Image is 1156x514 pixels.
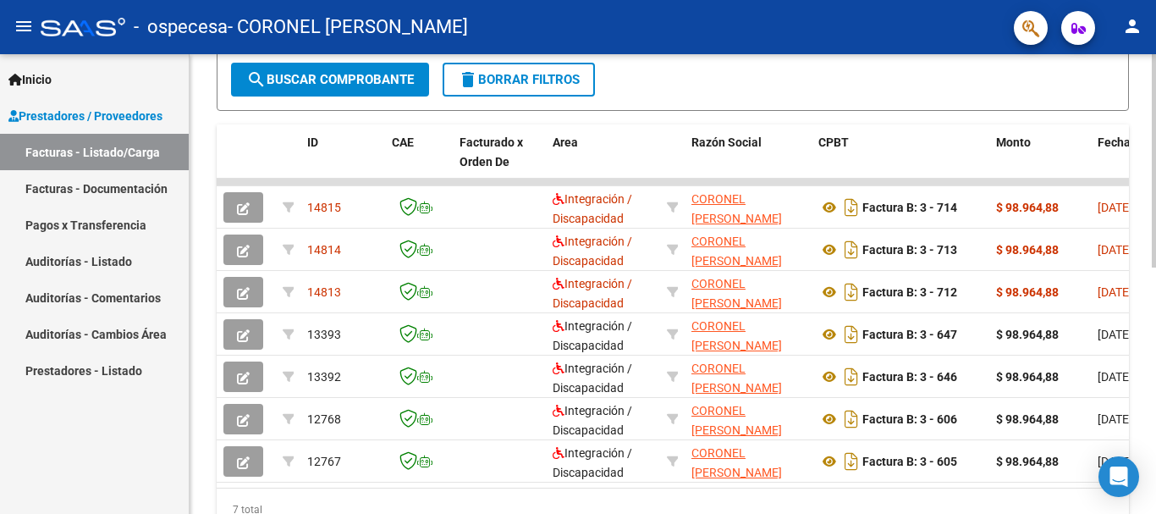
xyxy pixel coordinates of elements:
button: Borrar Filtros [443,63,595,97]
span: [DATE] [1098,412,1132,426]
span: Integración / Discapacidad [553,192,632,225]
strong: Factura B: 3 - 713 [862,243,957,257]
span: Inicio [8,70,52,89]
span: 14815 [307,201,341,214]
div: 27391093909 [691,317,805,352]
span: Integración / Discapacidad [553,446,632,479]
span: [DATE] [1098,328,1132,341]
datatable-header-cell: CAE [385,124,453,199]
strong: $ 98.964,88 [996,370,1059,384]
i: Descargar documento [840,194,862,221]
mat-icon: person [1122,16,1142,36]
div: 27391093909 [691,190,805,225]
strong: $ 98.964,88 [996,328,1059,341]
i: Descargar documento [840,236,862,263]
strong: $ 98.964,88 [996,412,1059,426]
span: Prestadores / Proveedores [8,107,162,125]
span: Facturado x Orden De [460,135,523,169]
span: Area [553,135,578,149]
span: CORONEL [PERSON_NAME] [691,277,782,310]
span: CAE [392,135,414,149]
span: - CORONEL [PERSON_NAME] [228,8,468,46]
strong: Factura B: 3 - 714 [862,201,957,214]
datatable-header-cell: Razón Social [685,124,812,199]
div: 27391093909 [691,359,805,395]
span: Integración / Discapacidad [553,319,632,352]
datatable-header-cell: Facturado x Orden De [453,124,546,199]
div: 27391093909 [691,232,805,268]
span: Borrar Filtros [458,72,580,87]
strong: Factura B: 3 - 712 [862,285,957,299]
mat-icon: menu [14,16,34,36]
span: Razón Social [691,135,762,149]
datatable-header-cell: Area [546,124,660,199]
i: Descargar documento [840,363,862,390]
strong: Factura B: 3 - 647 [862,328,957,341]
span: - ospecesa [134,8,228,46]
div: Open Intercom Messenger [1098,456,1139,497]
span: Buscar Comprobante [246,72,414,87]
div: 27391093909 [691,401,805,437]
i: Descargar documento [840,448,862,475]
span: Integración / Discapacidad [553,277,632,310]
datatable-header-cell: Monto [989,124,1091,199]
div: 27391093909 [691,444,805,479]
span: Integración / Discapacidad [553,362,632,395]
strong: Factura B: 3 - 605 [862,455,957,468]
span: 13393 [307,328,341,341]
strong: $ 98.964,88 [996,285,1059,299]
div: 27391093909 [691,274,805,310]
strong: $ 98.964,88 [996,201,1059,214]
span: 14814 [307,243,341,257]
span: CORONEL [PERSON_NAME] [691,362,782,395]
mat-icon: delete [458,69,478,90]
span: 12768 [307,412,341,426]
span: [DATE] [1098,243,1132,257]
strong: Factura B: 3 - 606 [862,412,957,426]
mat-icon: search [246,69,267,90]
span: [DATE] [1098,201,1132,214]
strong: $ 98.964,88 [996,243,1059,257]
i: Descargar documento [840,406,862,433]
span: 13392 [307,370,341,384]
strong: Factura B: 3 - 646 [862,370,957,384]
span: CORONEL [PERSON_NAME] [691,446,782,479]
i: Descargar documento [840,321,862,348]
span: [DATE] [1098,455,1132,468]
datatable-header-cell: ID [300,124,385,199]
datatable-header-cell: CPBT [812,124,989,199]
span: [DATE] [1098,285,1132,299]
span: CORONEL [PERSON_NAME] [691,235,782,268]
span: CPBT [818,135,849,149]
span: [DATE] [1098,370,1132,384]
span: CORONEL [PERSON_NAME] [691,192,782,225]
span: Integración / Discapacidad [553,404,632,437]
span: Monto [996,135,1031,149]
span: Integración / Discapacidad [553,235,632,268]
button: Buscar Comprobante [231,63,429,97]
span: CORONEL [PERSON_NAME] [691,319,782,352]
span: 14813 [307,285,341,299]
span: 12767 [307,455,341,468]
span: ID [307,135,318,149]
i: Descargar documento [840,279,862,306]
span: CORONEL [PERSON_NAME] [691,404,782,437]
strong: $ 98.964,88 [996,455,1059,468]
